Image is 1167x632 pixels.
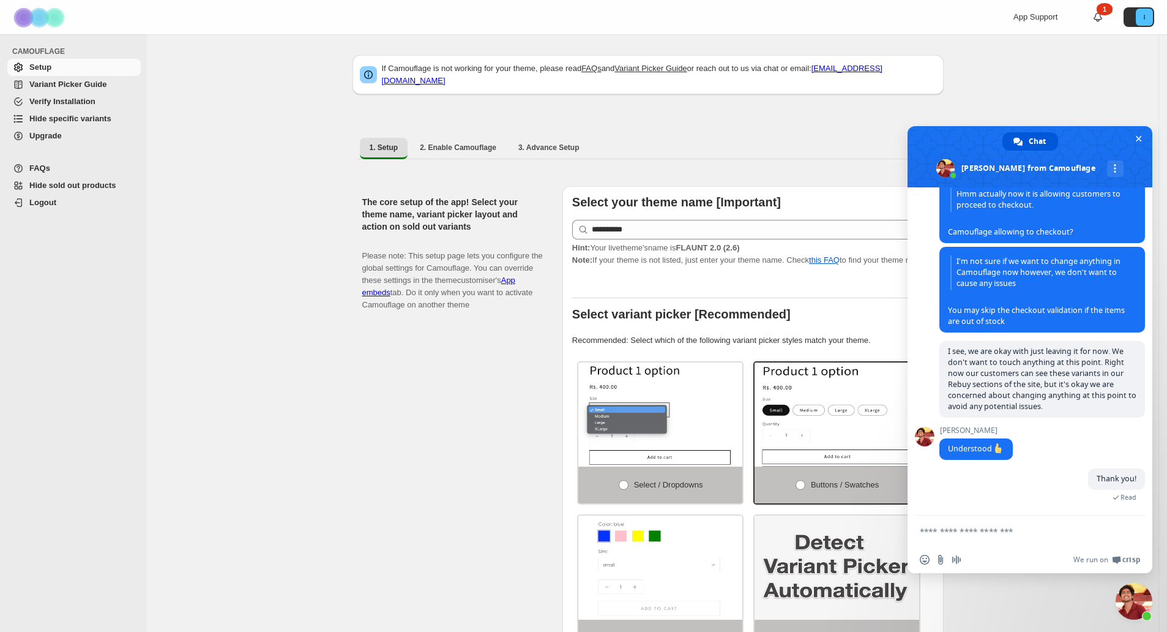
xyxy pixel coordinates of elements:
[572,195,781,209] b: Select your theme name [Important]
[7,160,141,177] a: FAQs
[755,363,919,467] img: Buttons / Swatches
[7,177,141,194] a: Hide sold out products
[29,62,51,72] span: Setup
[29,164,50,173] span: FAQs
[12,47,141,56] span: CAMOUFLAGE
[755,516,919,620] img: Detect Automatically
[572,334,934,347] p: Recommended: Select which of the following variant picker styles match your theme.
[1092,11,1104,23] a: 1
[578,363,743,467] img: Select / Dropdowns
[572,242,934,266] p: If your theme is not listed, just enter your theme name. Check to find your theme name.
[1097,3,1113,15] div: 1
[1116,583,1152,620] div: Close chat
[1120,493,1136,502] span: Read
[1073,555,1108,565] span: We run on
[581,64,602,73] a: FAQs
[29,97,95,106] span: Verify Installation
[948,188,1136,237] span: Camouflage allowing to checkout?
[572,255,592,265] strong: Note:
[370,143,398,152] span: 1. Setup
[518,143,580,152] span: 3. Advance Setup
[29,131,62,140] span: Upgrade
[948,443,1004,454] span: Understood
[7,110,141,127] a: Hide specific variants
[572,243,591,252] strong: Hint:
[634,480,703,489] span: Select / Dropdowns
[948,255,1136,326] span: You may skip the checkout validation if the items are out of stock
[1124,7,1154,27] button: Avatar with initials I
[572,307,791,321] b: Select variant picker [Recommended]
[29,114,111,123] span: Hide specific variants
[420,143,496,152] span: 2. Enable Camouflage
[1013,12,1057,21] span: App Support
[578,516,743,620] img: Swatch and Dropdowns both
[1132,132,1145,145] span: Close chat
[29,80,106,89] span: Variant Picker Guide
[7,59,141,76] a: Setup
[1136,9,1153,26] span: Avatar with initials I
[811,480,879,489] span: Buttons / Swatches
[920,555,930,565] span: Insert an emoji
[362,238,543,311] p: Please note: This setup page lets you configure the global settings for Camouflage. You can overr...
[809,255,840,265] a: this FAQ
[939,426,1013,435] span: [PERSON_NAME]
[29,198,56,207] span: Logout
[614,64,687,73] a: Variant Picker Guide
[7,127,141,145] a: Upgrade
[950,188,1134,212] span: Hmm actually now it is allowing customers to proceed to checkout.
[1029,132,1046,151] span: Chat
[7,76,141,93] a: Variant Picker Guide
[1107,160,1124,177] div: More channels
[1143,13,1145,21] text: I
[10,1,71,34] img: Camouflage
[936,555,945,565] span: Send a file
[950,255,1134,290] span: I'm not sure if we want to change anything in Camouflage now however, we don't want to cause any ...
[7,194,141,211] a: Logout
[676,243,739,252] strong: FLAUNT 2.0 (2.6)
[1097,473,1136,484] span: Thank you!
[948,346,1136,412] span: I see, we are okay with just leaving it for now. We don't want to touch anything at this point. R...
[29,181,116,190] span: Hide sold out products
[1002,132,1058,151] div: Chat
[572,243,740,252] span: Your live theme's name is
[1073,555,1140,565] a: We run onCrisp
[362,196,543,233] h2: The core setup of the app! Select your theme name, variant picker layout and action on sold out v...
[1122,555,1140,565] span: Crisp
[952,555,961,565] span: Audio message
[7,93,141,110] a: Verify Installation
[920,526,1113,537] textarea: Compose your message...
[382,62,936,87] p: If Camouflage is not working for your theme, please read and or reach out to us via chat or email:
